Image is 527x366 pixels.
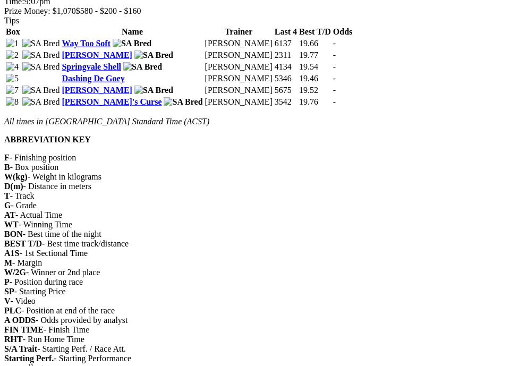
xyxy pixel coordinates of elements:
[4,229,23,239] b: BON
[4,306,21,315] b: PLC
[4,172,523,182] div: - Weight in kilograms
[274,62,297,72] td: 4134
[274,85,297,96] td: 5675
[204,50,273,61] td: [PERSON_NAME]
[4,249,19,258] b: A1S
[4,354,54,363] b: Starting Perf.
[62,86,132,95] a: [PERSON_NAME]
[4,268,26,277] b: W/2G
[299,38,331,49] td: 19.66
[333,97,335,106] span: -
[6,86,19,95] img: 7
[61,27,203,37] th: Name
[4,258,12,267] b: M
[204,97,273,107] td: [PERSON_NAME]
[4,268,523,277] div: - Winner or 2nd place
[4,287,14,296] b: SP
[134,86,173,95] img: SA Bred
[4,153,523,163] div: - Finishing position
[274,97,297,107] td: 3542
[274,38,297,49] td: 6137
[299,50,331,61] td: 19.77
[299,85,331,96] td: 19.52
[4,135,91,144] b: ABBREVIATION KEY
[299,62,331,72] td: 19.54
[113,39,151,48] img: SA Bred
[4,316,36,325] b: A ODDS
[6,50,19,60] img: 2
[4,277,523,287] div: - Position during race
[204,38,273,49] td: [PERSON_NAME]
[4,325,44,334] b: FIN TIME
[299,27,331,37] th: Best T/D
[22,39,60,48] img: SA Bred
[333,39,335,48] span: -
[4,6,523,16] div: Prize Money: $1,070
[333,50,335,59] span: -
[164,97,202,107] img: SA Bred
[4,316,523,325] div: - Odds provided by analyst
[4,335,523,344] div: - Run Home Time
[4,296,11,305] b: V
[4,182,23,191] b: D(m)
[4,249,523,258] div: - 1st Sectional Time
[22,86,60,95] img: SA Bred
[333,74,335,83] span: -
[22,62,60,72] img: SA Bred
[123,62,162,72] img: SA Bred
[4,182,523,191] div: - Distance in meters
[62,39,110,48] a: Way Too Soft
[76,6,141,15] span: $580 - $200 - $160
[274,50,297,61] td: 2311
[4,163,10,172] b: B
[274,73,297,84] td: 5346
[4,220,19,229] b: WT
[4,335,23,344] b: RHT
[62,50,132,59] a: [PERSON_NAME]
[4,306,523,316] div: - Position at end of the race
[4,325,523,335] div: - Finish Time
[4,258,523,268] div: - Margin
[4,344,523,354] div: - Starting Perf. / Race Att.
[4,229,523,239] div: - Best time of the night
[299,97,331,107] td: 19.76
[333,62,335,71] span: -
[204,73,273,84] td: [PERSON_NAME]
[4,153,10,162] b: F
[299,73,331,84] td: 19.46
[22,50,60,60] img: SA Bred
[4,191,523,201] div: - Track
[4,344,37,353] b: S/A Trait
[332,27,352,37] th: Odds
[6,27,20,36] span: Box
[4,172,28,181] b: W(kg)
[4,201,523,210] div: - Grade
[204,62,273,72] td: [PERSON_NAME]
[4,210,523,220] div: - Actual Time
[4,220,523,229] div: - Winning Time
[4,16,19,25] span: Tips
[4,287,523,296] div: - Starting Price
[4,277,10,286] b: P
[4,191,10,200] b: T
[4,239,42,248] b: BEST T/D
[4,239,523,249] div: - Best time track/distance
[6,97,19,107] img: 8
[4,210,15,219] b: AT
[333,86,335,95] span: -
[6,74,19,83] img: 5
[274,27,297,37] th: Last 4
[62,62,121,71] a: Springvale Shell
[204,27,273,37] th: Trainer
[4,117,209,126] i: All times in [GEOGRAPHIC_DATA] Standard Time (ACST)
[204,85,273,96] td: [PERSON_NAME]
[4,163,523,172] div: - Box position
[22,97,60,107] img: SA Bred
[4,296,523,306] div: - Video
[6,62,19,72] img: 4
[134,50,173,60] img: SA Bred
[62,97,161,106] a: [PERSON_NAME]'s Curse
[6,39,19,48] img: 1
[4,201,11,210] b: G
[62,74,124,83] a: Dashing De Goey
